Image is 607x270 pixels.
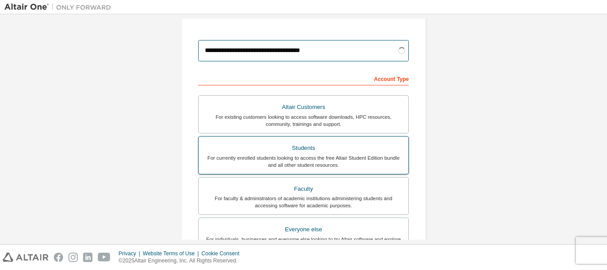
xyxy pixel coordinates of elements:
[98,253,111,262] img: youtube.svg
[54,253,63,262] img: facebook.svg
[204,236,403,250] div: For individuals, businesses and everyone else looking to try Altair software and explore our prod...
[119,257,245,265] p: © 2025 Altair Engineering, Inc. All Rights Reserved.
[204,101,403,113] div: Altair Customers
[68,253,78,262] img: instagram.svg
[204,142,403,154] div: Students
[119,250,143,257] div: Privacy
[204,154,403,169] div: For currently enrolled students looking to access the free Altair Student Edition bundle and all ...
[204,113,403,128] div: For existing customers looking to access software downloads, HPC resources, community, trainings ...
[201,250,244,257] div: Cookie Consent
[204,183,403,195] div: Faculty
[143,250,201,257] div: Website Terms of Use
[3,253,48,262] img: altair_logo.svg
[204,195,403,209] div: For faculty & administrators of academic institutions administering students and accessing softwa...
[204,223,403,236] div: Everyone else
[83,253,92,262] img: linkedin.svg
[4,3,116,12] img: Altair One
[198,71,409,85] div: Account Type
